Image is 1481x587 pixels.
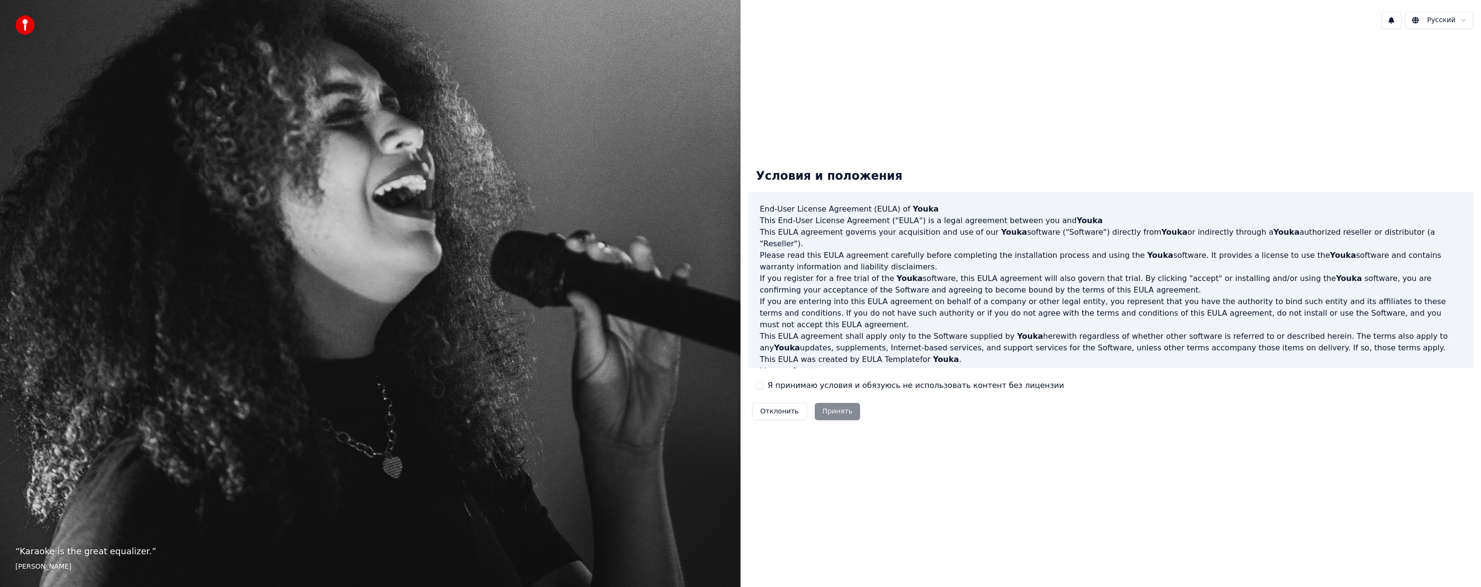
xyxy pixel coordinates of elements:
span: Youka [1001,227,1027,237]
p: If you register for a free trial of the software, this EULA agreement will also govern that trial... [760,273,1462,296]
p: This EULA agreement shall apply only to the Software supplied by herewith regardless of whether o... [760,331,1462,365]
span: Youka [913,204,939,213]
p: This End-User License Agreement ("EULA") is a legal agreement between you and [760,215,1462,227]
p: If you are entering into this EULA agreement on behalf of a company or other legal entity, you re... [760,296,1462,331]
span: Youka [1336,274,1362,283]
span: Youka [774,343,800,352]
p: “ Karaoke is the great equalizer. ” [15,545,725,558]
div: Условия и положения [748,161,910,192]
span: Youka [1273,227,1299,237]
a: EULA Template [862,355,920,364]
h3: End-User License Agreement (EULA) of [760,203,1462,215]
span: Youka [1330,251,1356,260]
img: youka [15,15,35,35]
span: Youka [897,274,923,283]
button: Отклонить [752,403,807,420]
h3: License Grant [760,365,1462,377]
p: Please read this EULA agreement carefully before completing the installation process and using th... [760,250,1462,273]
span: Youka [933,355,959,364]
span: Youka [1147,251,1173,260]
label: Я принимаю условия и обязуюсь не использовать контент без лицензии [767,380,1064,391]
span: Youka [1017,332,1043,341]
span: Youka [1161,227,1187,237]
span: Youka [1077,216,1103,225]
footer: [PERSON_NAME] [15,562,725,572]
p: This EULA agreement governs your acquisition and use of our software ("Software") directly from o... [760,227,1462,250]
